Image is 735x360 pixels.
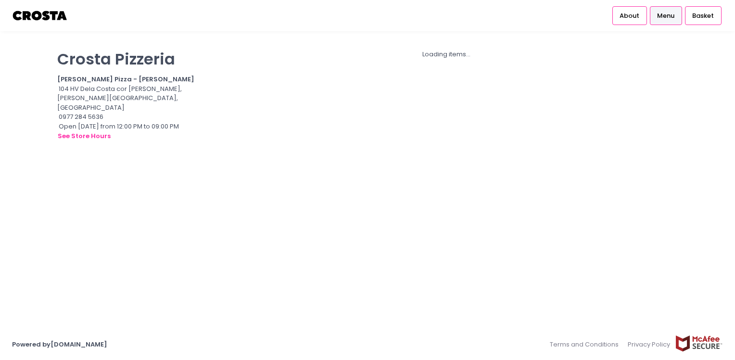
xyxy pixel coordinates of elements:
[12,340,107,349] a: Powered by[DOMAIN_NAME]
[12,7,68,24] img: logo
[650,6,682,25] a: Menu
[57,131,111,141] button: see store hours
[215,50,678,59] div: Loading items...
[57,112,203,122] div: 0977 284 5636
[57,84,203,113] div: 104 HV Dela Costa cor [PERSON_NAME], [PERSON_NAME][GEOGRAPHIC_DATA], [GEOGRAPHIC_DATA]
[657,11,674,21] span: Menu
[620,11,639,21] span: About
[57,75,194,84] b: [PERSON_NAME] Pizza - [PERSON_NAME]
[57,50,203,68] p: Crosta Pizzeria
[623,335,675,354] a: Privacy Policy
[692,11,714,21] span: Basket
[612,6,647,25] a: About
[675,335,723,352] img: mcafee-secure
[57,122,203,141] div: Open [DATE] from 12:00 PM to 09:00 PM
[550,335,623,354] a: Terms and Conditions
